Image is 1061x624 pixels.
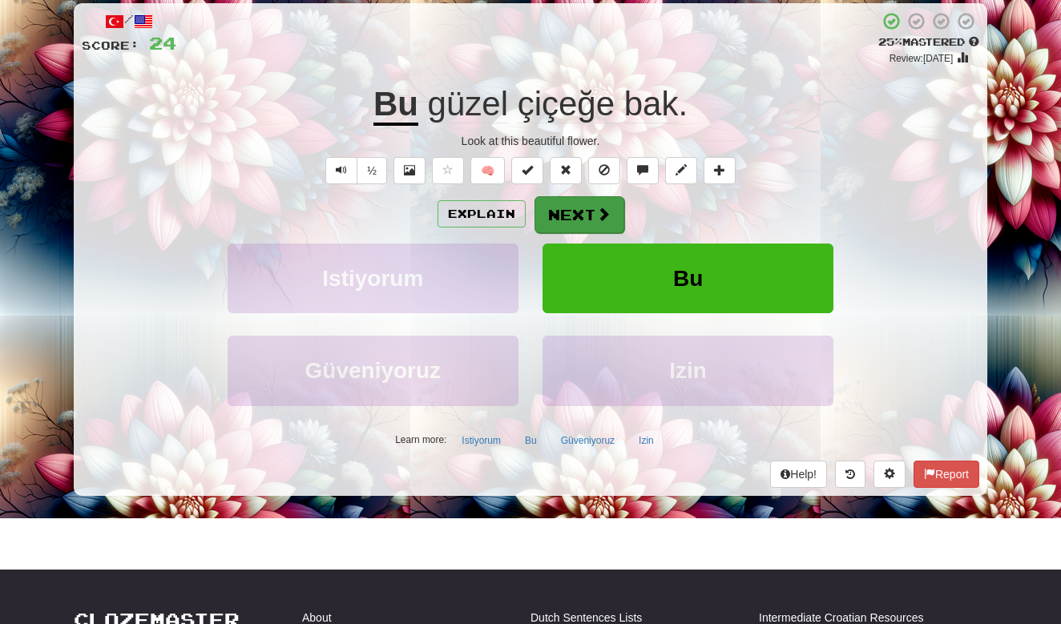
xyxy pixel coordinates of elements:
button: Izin [630,429,663,453]
span: bak [624,85,679,123]
button: Güveniyoruz [552,429,623,453]
button: Add to collection (alt+a) [704,157,736,184]
span: Güveniyoruz [305,358,442,383]
span: güzel [428,85,508,123]
button: Next [535,196,624,233]
button: Izin [543,336,833,405]
button: Güveniyoruz [228,336,518,405]
button: Play sentence audio (ctl+space) [325,157,357,184]
div: Look at this beautiful flower. [82,133,979,149]
span: Score: [82,38,139,52]
button: Edit sentence (alt+d) [665,157,697,184]
small: Review: [DATE] [890,53,954,64]
u: Bu [373,85,418,126]
div: Text-to-speech controls [322,157,387,184]
button: Favorite sentence (alt+f) [432,157,464,184]
span: Bu [673,266,703,291]
button: Istiyorum [453,429,510,453]
button: Show image (alt+x) [393,157,426,184]
span: Istiyorum [322,266,423,291]
button: Ignore sentence (alt+i) [588,157,620,184]
span: Izin [669,358,707,383]
button: Explain [438,200,526,227]
span: 25 % [878,35,902,48]
div: Mastered [878,35,979,50]
button: Bu [543,244,833,313]
span: çiçeğe [518,85,615,123]
button: Round history (alt+y) [835,461,865,488]
button: ½ [357,157,387,184]
span: 24 [149,33,176,53]
button: Help! [770,461,827,488]
button: Report [914,461,979,488]
button: Set this sentence to 100% Mastered (alt+m) [511,157,543,184]
span: . [418,85,688,123]
button: Reset to 0% Mastered (alt+r) [550,157,582,184]
small: Learn more: [395,434,446,445]
button: Discuss sentence (alt+u) [627,157,659,184]
div: / [82,11,176,31]
button: Istiyorum [228,244,518,313]
button: Bu [516,429,546,453]
button: 🧠 [470,157,505,184]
